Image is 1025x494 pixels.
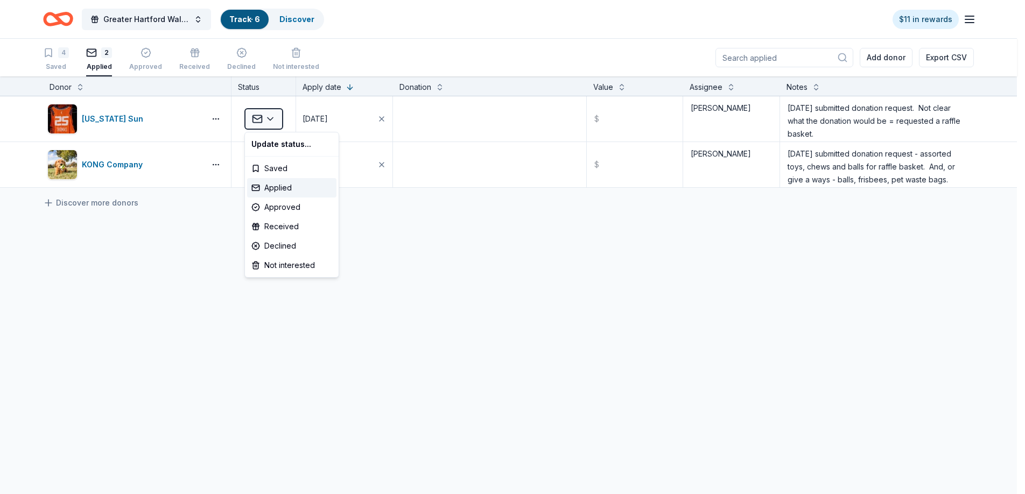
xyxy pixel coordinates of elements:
div: Applied [247,178,336,197]
div: Approved [247,197,336,217]
div: Declined [247,236,336,256]
div: Update status... [247,135,336,154]
div: Received [247,217,336,236]
div: Not interested [247,256,336,275]
div: Saved [247,159,336,178]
